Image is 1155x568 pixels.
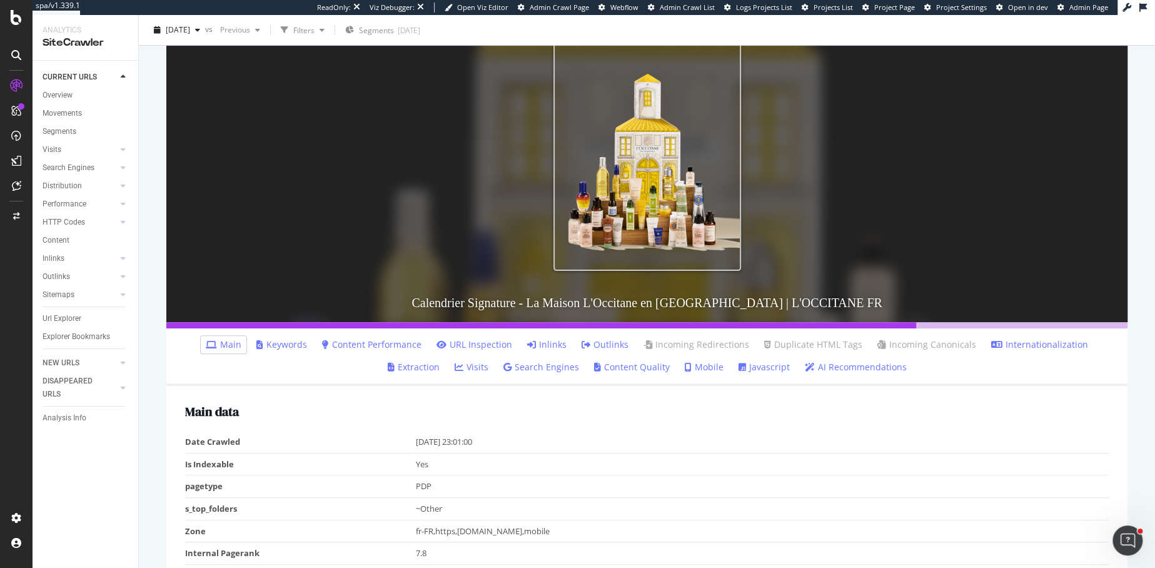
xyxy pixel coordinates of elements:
[1057,3,1108,13] a: Admin Page
[594,361,670,373] a: Content Quality
[43,412,129,425] a: Analysis Info
[43,161,117,175] a: Search Engines
[455,361,488,373] a: Visits
[43,143,61,156] div: Visits
[293,24,315,35] div: Filters
[340,20,425,40] button: Segments[DATE]
[166,24,190,35] span: 2025 Oct. 8th
[215,24,250,35] span: Previous
[43,180,82,193] div: Distribution
[206,338,241,351] a: Main
[43,288,74,302] div: Sitemaps
[43,89,129,102] a: Overview
[43,270,70,283] div: Outlinks
[527,338,567,351] a: Inlinks
[553,37,741,271] img: Calendrier Signature - La Maison L'Occitane en Provence | L'OCCITANE FR
[185,542,416,565] td: Internal Pagerank
[416,542,1109,565] td: 7.8
[43,234,129,247] a: Content
[648,3,715,13] a: Admin Crawl List
[43,216,85,229] div: HTTP Codes
[317,3,351,13] div: ReadOnly:
[185,475,416,498] td: pagetype
[43,357,79,370] div: NEW URLS
[276,20,330,40] button: Filters
[43,25,128,36] div: Analytics
[43,375,106,401] div: DISAPPEARED URLS
[43,89,73,102] div: Overview
[185,405,1109,418] h2: Main data
[764,338,862,351] a: Duplicate HTML Tags
[43,288,117,302] a: Sitemaps
[43,71,117,84] a: CURRENT URLS
[388,361,440,373] a: Extraction
[43,270,117,283] a: Outlinks
[739,361,790,373] a: Javascript
[43,180,117,193] a: Distribution
[416,475,1109,498] td: PDP
[43,198,86,211] div: Performance
[43,330,110,343] div: Explorer Bookmarks
[736,3,792,12] span: Logs Projects List
[874,3,915,12] span: Project Page
[862,3,915,13] a: Project Page
[43,252,117,265] a: Inlinks
[1112,525,1142,555] iframe: Intercom live chat
[598,3,638,13] a: Webflow
[185,497,416,520] td: s_top_folders
[685,361,724,373] a: Mobile
[805,361,907,373] a: AI Recommendations
[416,453,1109,475] td: Yes
[43,375,117,401] a: DISAPPEARED URLS
[814,3,853,12] span: Projects List
[643,338,749,351] a: Incoming Redirections
[166,283,1127,322] h3: Calendrier Signature - La Maison L'Occitane en [GEOGRAPHIC_DATA] | L'OCCITANE FR
[416,520,1109,542] td: fr-FR,https,[DOMAIN_NAME],mobile
[457,3,508,12] span: Open Viz Editor
[43,107,82,120] div: Movements
[43,357,117,370] a: NEW URLS
[610,3,638,12] span: Webflow
[924,3,987,13] a: Project Settings
[996,3,1048,13] a: Open in dev
[582,338,628,351] a: Outlinks
[43,312,129,325] a: Url Explorer
[43,234,69,247] div: Content
[1008,3,1048,12] span: Open in dev
[370,3,415,13] div: Viz Debugger:
[43,125,76,138] div: Segments
[724,3,792,13] a: Logs Projects List
[43,412,86,425] div: Analysis Info
[43,216,117,229] a: HTTP Codes
[43,107,129,120] a: Movements
[503,361,579,373] a: Search Engines
[43,198,117,211] a: Performance
[436,338,512,351] a: URL Inspection
[185,453,416,475] td: Is Indexable
[936,3,987,12] span: Project Settings
[256,338,307,351] a: Keywords
[43,252,64,265] div: Inlinks
[43,125,129,138] a: Segments
[518,3,589,13] a: Admin Crawl Page
[991,338,1088,351] a: Internationalization
[359,25,394,36] span: Segments
[530,3,589,12] span: Admin Crawl Page
[660,3,715,12] span: Admin Crawl List
[802,3,853,13] a: Projects List
[43,71,97,84] div: CURRENT URLS
[43,36,128,50] div: SiteCrawler
[215,20,265,40] button: Previous
[398,25,420,36] div: [DATE]
[416,431,1109,453] td: [DATE] 23:01:00
[43,143,117,156] a: Visits
[445,3,508,13] a: Open Viz Editor
[185,431,416,453] td: Date Crawled
[43,312,81,325] div: Url Explorer
[1069,3,1108,12] span: Admin Page
[43,161,94,175] div: Search Engines
[149,20,205,40] button: [DATE]
[185,520,416,542] td: Zone
[43,330,129,343] a: Explorer Bookmarks
[322,338,421,351] a: Content Performance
